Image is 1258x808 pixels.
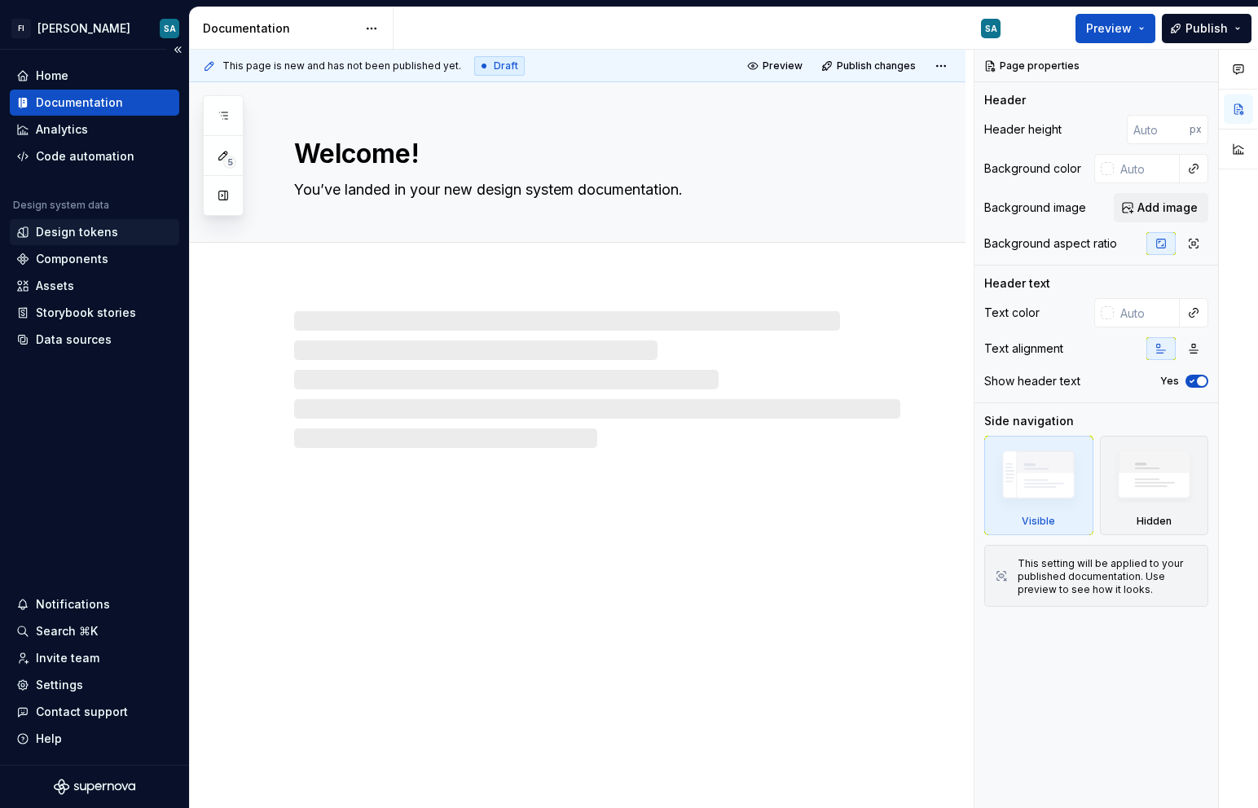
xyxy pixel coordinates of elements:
[10,645,179,671] a: Invite team
[1137,200,1198,216] span: Add image
[36,278,74,294] div: Assets
[13,199,109,212] div: Design system data
[1160,375,1179,388] label: Yes
[10,300,179,326] a: Storybook stories
[984,160,1081,177] div: Background color
[36,68,68,84] div: Home
[36,94,123,111] div: Documentation
[494,59,518,72] span: Draft
[36,305,136,321] div: Storybook stories
[36,650,99,666] div: Invite team
[816,55,923,77] button: Publish changes
[10,63,179,89] a: Home
[1086,20,1132,37] span: Preview
[985,22,997,35] div: SA
[10,672,179,698] a: Settings
[37,20,130,37] div: [PERSON_NAME]
[222,59,461,72] span: This page is new and has not been published yet.
[36,148,134,165] div: Code automation
[10,591,179,617] button: Notifications
[1022,515,1055,528] div: Visible
[36,623,98,639] div: Search ⌘K
[1162,14,1251,43] button: Publish
[1018,557,1198,596] div: This setting will be applied to your published documentation. Use preview to see how it looks.
[1127,115,1190,144] input: Auto
[984,413,1074,429] div: Side navigation
[1075,14,1155,43] button: Preview
[984,436,1093,535] div: Visible
[984,275,1050,292] div: Header text
[36,121,88,138] div: Analytics
[166,38,189,61] button: Collapse sidebar
[984,200,1086,216] div: Background image
[10,116,179,143] a: Analytics
[1114,298,1180,327] input: Auto
[984,121,1062,138] div: Header height
[1114,193,1208,222] button: Add image
[1100,436,1209,535] div: Hidden
[36,332,112,348] div: Data sources
[36,224,118,240] div: Design tokens
[984,340,1063,357] div: Text alignment
[203,20,357,37] div: Documentation
[164,22,176,35] div: SA
[54,779,135,795] svg: Supernova Logo
[36,731,62,747] div: Help
[984,92,1026,108] div: Header
[291,134,897,173] textarea: Welcome!
[10,90,179,116] a: Documentation
[10,618,179,644] button: Search ⌘K
[36,596,110,613] div: Notifications
[36,251,108,267] div: Components
[10,219,179,245] a: Design tokens
[1190,123,1202,136] p: px
[291,177,897,203] textarea: You’ve landed in your new design system documentation.
[223,156,236,169] span: 5
[36,677,83,693] div: Settings
[1137,515,1172,528] div: Hidden
[837,59,916,72] span: Publish changes
[763,59,803,72] span: Preview
[1114,154,1180,183] input: Auto
[984,305,1040,321] div: Text color
[10,726,179,752] button: Help
[10,246,179,272] a: Components
[984,235,1117,252] div: Background aspect ratio
[11,19,31,38] div: FI
[3,11,186,46] button: FI[PERSON_NAME]SA
[36,704,128,720] div: Contact support
[10,327,179,353] a: Data sources
[742,55,810,77] button: Preview
[984,373,1080,389] div: Show header text
[10,273,179,299] a: Assets
[1185,20,1228,37] span: Publish
[10,699,179,725] button: Contact support
[10,143,179,169] a: Code automation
